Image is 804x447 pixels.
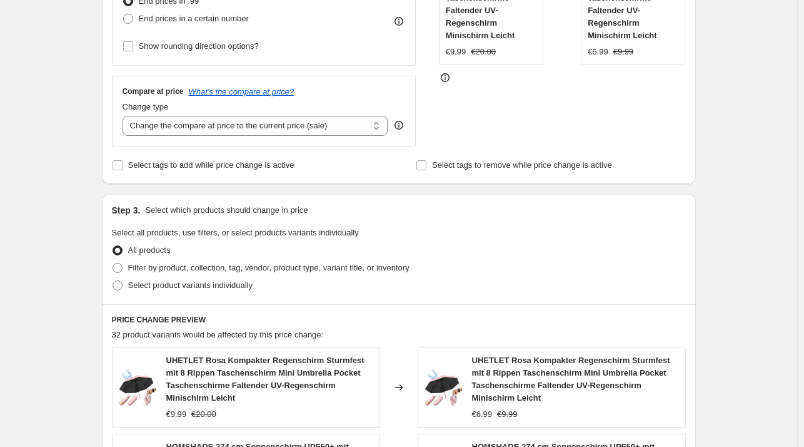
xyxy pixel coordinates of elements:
[128,263,410,272] span: Filter by product, collection, tag, vendor, product type, variant title, or inventory
[145,204,308,217] p: Select which products should change in price
[432,160,612,170] span: Select tags to remove while price change is active
[128,280,253,290] span: Select product variants individually
[166,356,364,403] span: UHETLET Rosa Kompakter Regenschirm Sturmfest mit 8 Rippen Taschenschirm Mini Umbrella Pocket Tasc...
[497,408,518,421] strike: €9.99
[112,228,359,237] span: Select all products, use filters, or select products variants individually
[119,369,156,406] img: 51KFwZD62zL_80x.jpg
[425,369,462,406] img: 51KFwZD62zL_80x.jpg
[112,204,141,217] h2: Step 3.
[588,46,608,58] div: €6.99
[613,46,634,58] strike: €9.99
[128,245,171,255] span: All products
[139,41,259,51] span: Show rounding direction options?
[112,330,324,339] span: 32 product variants would be affected by this price change:
[128,160,294,170] span: Select tags to add while price change is active
[472,408,493,421] div: €6.99
[191,408,216,421] strike: €20.00
[446,46,466,58] div: €9.99
[393,119,405,131] div: help
[112,315,686,325] h6: PRICE CHANGE PREVIEW
[123,102,169,111] span: Change type
[166,408,187,421] div: €9.99
[139,14,249,23] span: End prices in a certain number
[189,87,294,96] button: What's the compare at price?
[471,46,496,58] strike: €20.00
[472,356,670,403] span: UHETLET Rosa Kompakter Regenschirm Sturmfest mit 8 Rippen Taschenschirm Mini Umbrella Pocket Tasc...
[123,86,184,96] h3: Compare at price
